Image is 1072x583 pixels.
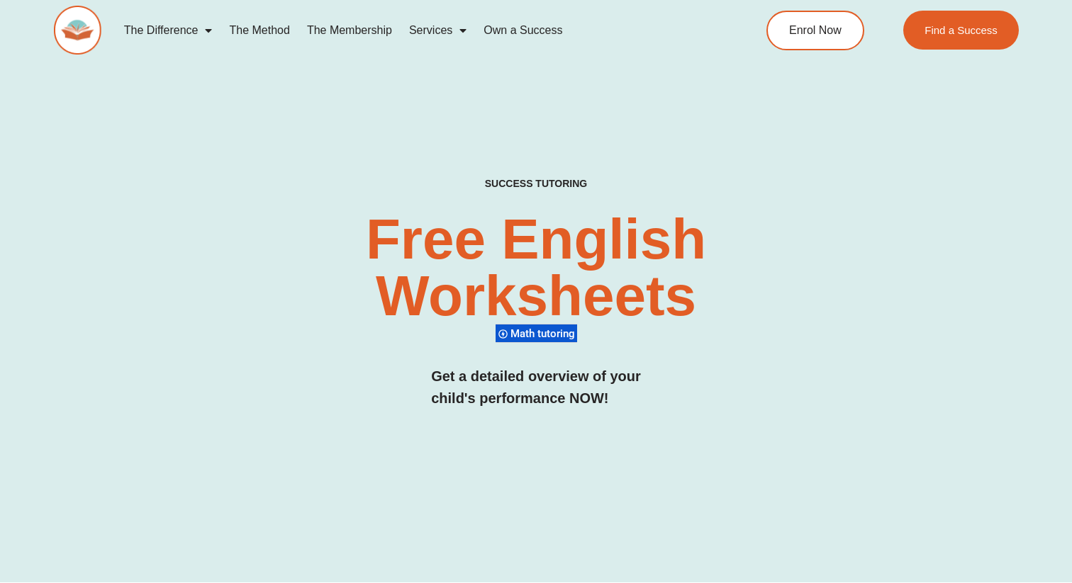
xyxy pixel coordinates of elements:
[393,178,679,190] h4: SUCCESS TUTORING​
[431,366,641,409] h3: Get a detailed overview of your child's performance NOW!
[925,25,998,35] span: Find a Success
[496,324,577,343] div: Math tutoring
[218,211,854,324] h2: Free English Worksheets​
[766,11,864,50] a: Enrol Now
[510,327,579,340] span: Math tutoring
[401,14,475,47] a: Services
[475,14,571,47] a: Own a Success
[298,14,401,47] a: The Membership
[220,14,298,47] a: The Method
[116,14,712,47] nav: Menu
[903,11,1019,50] a: Find a Success
[789,25,842,36] span: Enrol Now
[116,14,221,47] a: The Difference
[1001,515,1072,583] iframe: Chat Widget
